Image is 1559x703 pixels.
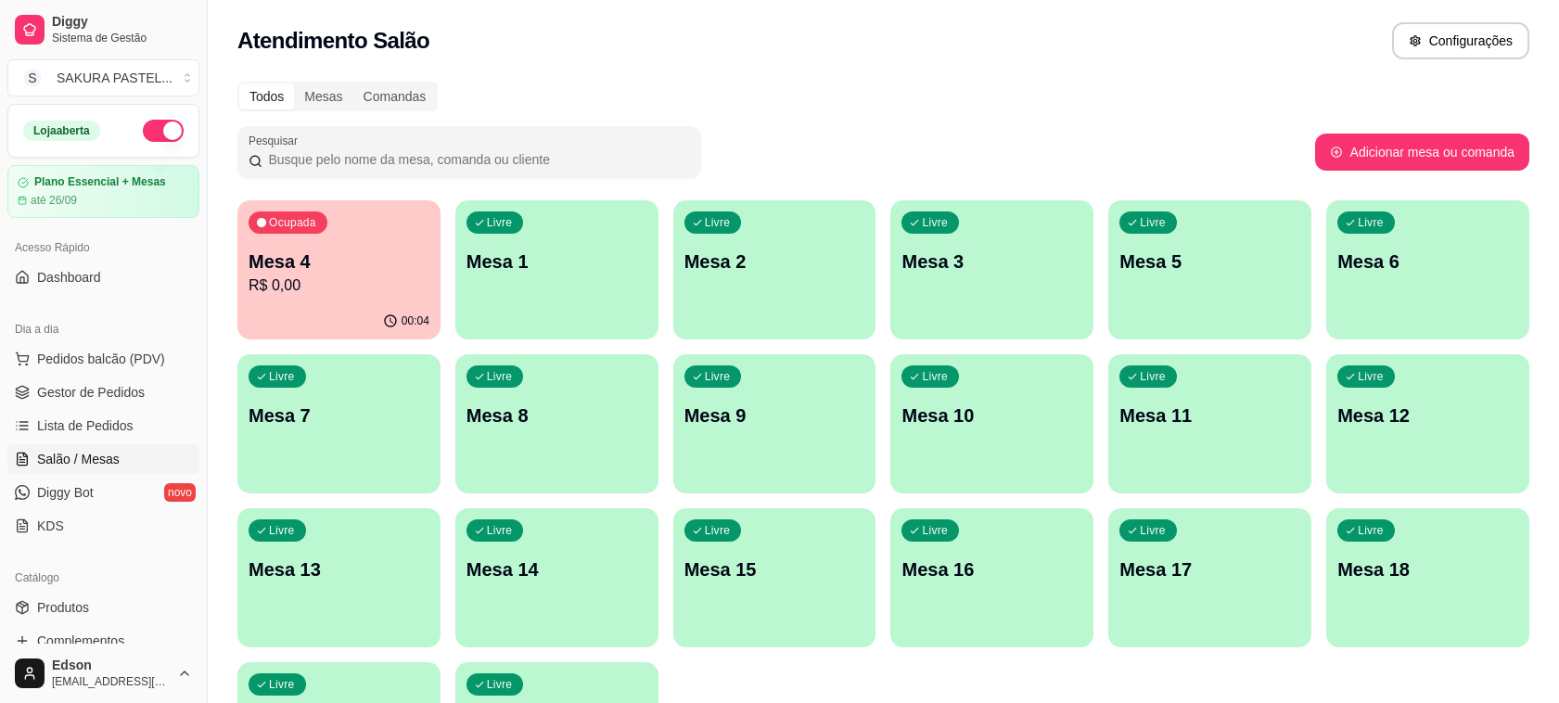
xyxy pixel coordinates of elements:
[487,369,513,384] p: Livre
[1119,556,1300,582] p: Mesa 17
[7,262,199,292] a: Dashboard
[705,215,731,230] p: Livre
[7,626,199,656] a: Complementos
[52,658,170,674] span: Edson
[455,354,658,493] button: LivreMesa 8
[1140,523,1166,538] p: Livre
[402,313,429,328] p: 00:04
[237,26,429,56] h2: Atendimento Salão
[901,403,1082,428] p: Mesa 10
[143,120,184,142] button: Alterar Status
[7,411,199,441] a: Lista de Pedidos
[23,121,100,141] div: Loja aberta
[7,165,199,218] a: Plano Essencial + Mesasaté 26/09
[901,556,1082,582] p: Mesa 16
[7,478,199,507] a: Diggy Botnovo
[7,593,199,622] a: Produtos
[37,450,120,468] span: Salão / Mesas
[237,200,441,339] button: OcupadaMesa 4R$ 0,0000:04
[7,511,199,541] a: KDS
[673,354,876,493] button: LivreMesa 9
[1358,369,1384,384] p: Livre
[684,403,865,428] p: Mesa 9
[294,83,352,109] div: Mesas
[890,200,1093,339] button: LivreMesa 3
[23,69,42,87] span: S
[269,215,316,230] p: Ocupada
[466,556,647,582] p: Mesa 14
[52,14,192,31] span: Diggy
[37,517,64,535] span: KDS
[249,275,429,297] p: R$ 0,00
[455,508,658,647] button: LivreMesa 14
[7,314,199,344] div: Dia a dia
[684,556,865,582] p: Mesa 15
[269,523,295,538] p: Livre
[890,508,1093,647] button: LivreMesa 16
[249,133,304,148] label: Pesquisar
[1140,215,1166,230] p: Livre
[922,215,948,230] p: Livre
[455,200,658,339] button: LivreMesa 1
[922,369,948,384] p: Livre
[1119,249,1300,275] p: Mesa 5
[37,268,101,287] span: Dashboard
[52,674,170,689] span: [EMAIL_ADDRESS][DOMAIN_NAME]
[1140,369,1166,384] p: Livre
[249,249,429,275] p: Mesa 4
[249,403,429,428] p: Mesa 7
[1358,523,1384,538] p: Livre
[1337,556,1518,582] p: Mesa 18
[1392,22,1529,59] button: Configurações
[37,416,134,435] span: Lista de Pedidos
[1337,403,1518,428] p: Mesa 12
[57,69,173,87] div: SAKURA PASTEL ...
[705,369,731,384] p: Livre
[37,632,124,650] span: Complementos
[262,150,690,169] input: Pesquisar
[37,383,145,402] span: Gestor de Pedidos
[487,523,513,538] p: Livre
[1326,354,1529,493] button: LivreMesa 12
[487,677,513,692] p: Livre
[705,523,731,538] p: Livre
[684,249,865,275] p: Mesa 2
[7,444,199,474] a: Salão / Mesas
[269,677,295,692] p: Livre
[1326,200,1529,339] button: LivreMesa 6
[37,483,94,502] span: Diggy Bot
[673,200,876,339] button: LivreMesa 2
[7,377,199,407] a: Gestor de Pedidos
[1337,249,1518,275] p: Mesa 6
[1326,508,1529,647] button: LivreMesa 18
[1108,508,1311,647] button: LivreMesa 17
[466,403,647,428] p: Mesa 8
[269,369,295,384] p: Livre
[7,233,199,262] div: Acesso Rápido
[34,175,166,189] article: Plano Essencial + Mesas
[1119,403,1300,428] p: Mesa 11
[7,59,199,96] button: Select a team
[1108,200,1311,339] button: LivreMesa 5
[1108,354,1311,493] button: LivreMesa 11
[890,354,1093,493] button: LivreMesa 10
[1315,134,1529,171] button: Adicionar mesa ou comanda
[31,193,77,208] article: até 26/09
[466,249,647,275] p: Mesa 1
[52,31,192,45] span: Sistema de Gestão
[673,508,876,647] button: LivreMesa 15
[37,598,89,617] span: Produtos
[7,563,199,593] div: Catálogo
[922,523,948,538] p: Livre
[353,83,437,109] div: Comandas
[7,7,199,52] a: DiggySistema de Gestão
[901,249,1082,275] p: Mesa 3
[7,651,199,696] button: Edson[EMAIL_ADDRESS][DOMAIN_NAME]
[7,344,199,374] button: Pedidos balcão (PDV)
[37,350,165,368] span: Pedidos balcão (PDV)
[237,354,441,493] button: LivreMesa 7
[239,83,294,109] div: Todos
[249,556,429,582] p: Mesa 13
[487,215,513,230] p: Livre
[1358,215,1384,230] p: Livre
